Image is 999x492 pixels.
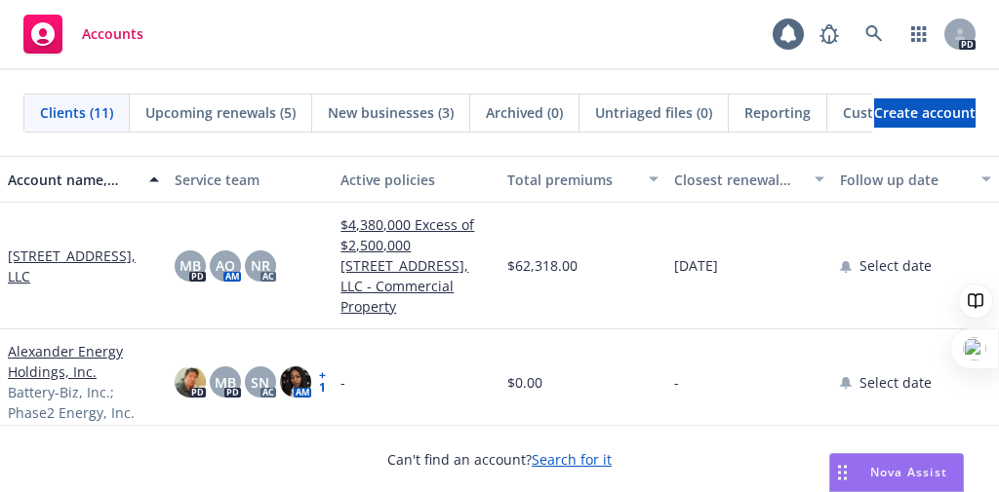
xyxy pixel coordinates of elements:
[8,170,138,190] div: Account name, DBA
[810,15,849,54] a: Report a Bug
[507,255,578,276] span: $62,318.00
[674,255,718,276] span: [DATE]
[319,370,326,394] a: + 1
[175,366,206,397] img: photo
[843,102,975,123] span: Customer Directory
[666,156,833,203] button: Closest renewal date
[216,255,235,276] span: AO
[859,372,932,393] span: Select date
[40,102,113,123] span: Clients (11)
[832,156,999,203] button: Follow up date
[340,214,492,255] a: $4,380,000 Excess of $2,500,000
[8,382,159,423] span: Battery-Biz, Inc.; Phase2 Energy, Inc.
[499,156,666,203] button: Total premiums
[507,372,542,393] span: $0.00
[251,255,270,276] span: NR
[899,15,939,54] a: Switch app
[870,464,947,480] span: Nova Assist
[595,102,712,123] span: Untriaged files (0)
[855,15,894,54] a: Search
[167,156,334,203] button: Service team
[859,255,932,276] span: Select date
[532,450,612,469] a: Search for it
[145,102,296,123] span: Upcoming renewals (5)
[280,366,311,397] img: photo
[180,255,201,276] span: MB
[744,102,811,123] span: Reporting
[486,102,563,123] span: Archived (0)
[830,454,855,491] div: Drag to move
[328,102,454,123] span: New businesses (3)
[874,95,976,132] span: Create account
[340,255,492,317] a: [STREET_ADDRESS], LLC - Commercial Property
[874,98,976,128] a: Create account
[215,372,236,393] span: MB
[340,170,492,190] div: Active policies
[387,449,612,470] span: Can't find an account?
[16,7,151,61] a: Accounts
[8,246,159,286] a: [STREET_ADDRESS], LLC
[8,341,159,382] a: Alexander Energy Holdings, Inc.
[82,26,143,42] span: Accounts
[175,170,326,190] div: Service team
[840,170,970,190] div: Follow up date
[340,372,345,393] span: -
[674,170,804,190] div: Closest renewal date
[829,453,964,492] button: Nova Assist
[333,156,499,203] button: Active policies
[507,170,637,190] div: Total premiums
[674,372,679,393] span: -
[251,372,269,393] span: SN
